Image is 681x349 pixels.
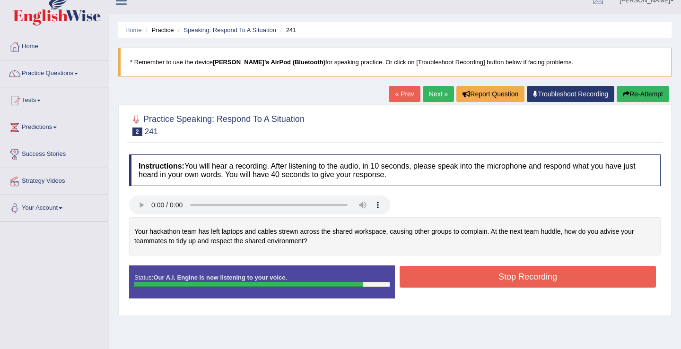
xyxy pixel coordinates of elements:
[125,26,142,34] a: Home
[423,86,454,102] a: Next »
[129,154,661,186] h4: You will hear a recording. After listening to the audio, in 10 seconds, please speak into the mic...
[129,112,305,136] h2: Practice Speaking: Respond To A Situation
[0,141,108,165] a: Success Stories
[132,128,142,136] span: 2
[527,86,614,102] a: Troubleshoot Recording
[118,48,672,77] blockquote: * Remember to use the device for speaking practice. Or click on [Troubleshoot Recording] button b...
[129,265,395,298] div: Status:
[389,86,420,102] a: « Prev
[139,162,184,170] b: Instructions:
[278,26,297,34] li: 241
[213,59,325,66] b: [PERSON_NAME]’s AirPod (Bluetooth)
[0,168,108,192] a: Strategy Videos
[0,114,108,138] a: Predictions
[183,26,276,34] a: Speaking: Respond To A Situation
[143,26,174,34] li: Practice
[456,86,524,102] button: Report Question
[153,274,287,281] strong: Our A.I. Engine is now listening to your voice.
[0,87,108,111] a: Tests
[129,217,661,255] div: Your hackathon team has left laptops and cables strewn across the shared workspace, causing other...
[617,86,669,102] button: Re-Attempt
[0,60,108,84] a: Practice Questions
[0,195,108,219] a: Your Account
[0,34,108,57] a: Home
[400,266,656,288] button: Stop Recording
[145,127,158,136] small: 241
